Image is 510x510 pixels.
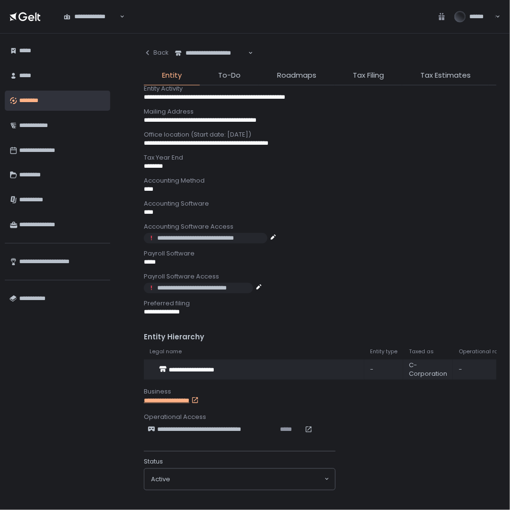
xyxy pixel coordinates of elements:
[370,365,397,374] div: -
[144,249,497,258] div: Payroll Software
[420,70,471,81] span: Tax Estimates
[144,457,163,466] span: Status
[144,272,497,281] div: Payroll Software Access
[459,365,502,374] div: -
[169,43,253,63] div: Search for option
[277,70,316,81] span: Roadmaps
[144,107,497,116] div: Mailing Address
[353,70,384,81] span: Tax Filing
[247,48,247,58] input: Search for option
[144,299,497,308] div: Preferred filing
[118,12,119,22] input: Search for option
[409,348,434,356] span: Taxed as
[58,6,125,26] div: Search for option
[150,348,182,356] span: Legal name
[144,332,497,343] div: Entity Hierarchy
[370,348,397,356] span: Entity type
[170,475,324,484] input: Search for option
[144,130,497,139] div: Office location (Start date: [DATE])
[151,475,170,484] span: active
[144,387,497,396] div: Business
[459,348,502,356] span: Operational role
[409,361,447,378] div: C-Corporation
[144,199,497,208] div: Accounting Software
[144,43,169,62] button: Back
[144,222,497,231] div: Accounting Software Access
[218,70,241,81] span: To-Do
[144,413,497,421] div: Operational Access
[144,84,497,93] div: Entity Activity
[144,153,497,162] div: Tax Year End
[162,70,182,81] span: Entity
[144,48,169,57] div: Back
[144,469,335,490] div: Search for option
[144,176,497,185] div: Accounting Method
